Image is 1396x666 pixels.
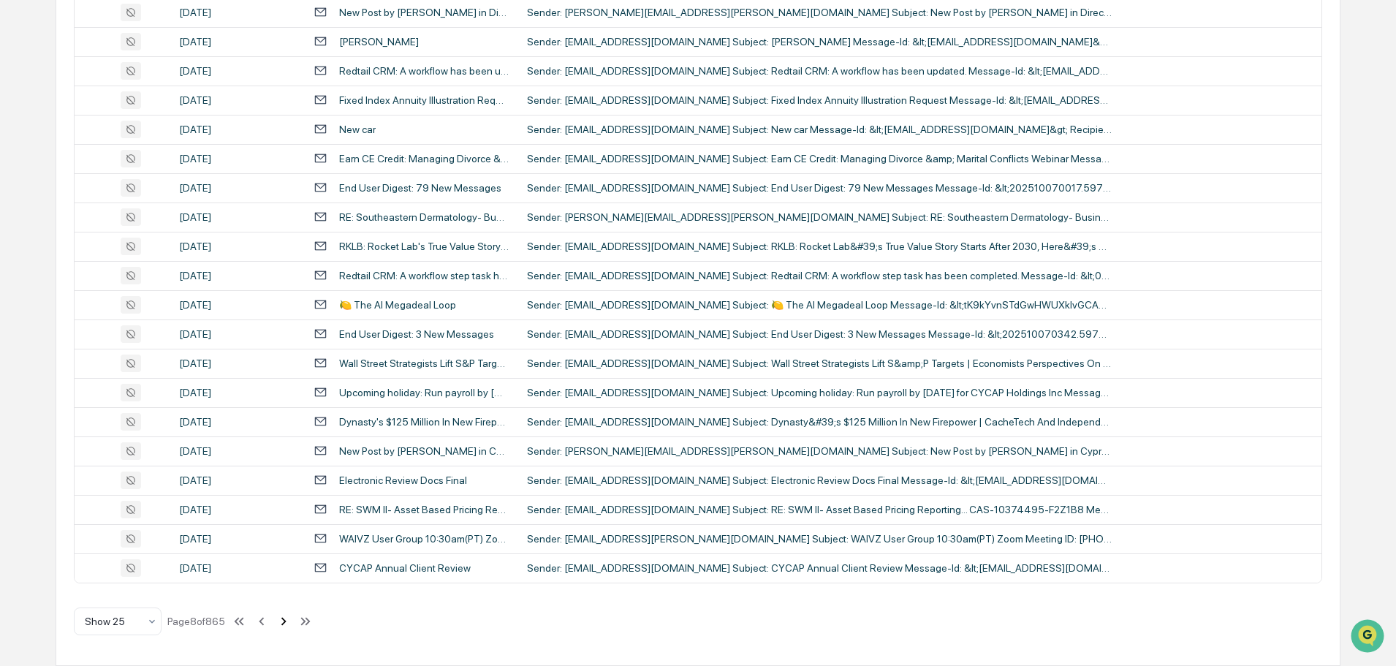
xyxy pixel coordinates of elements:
[527,270,1112,281] div: Sender: [EMAIL_ADDRESS][DOMAIN_NAME] Subject: Redtail CRM: A workflow step task has been complete...
[179,357,296,369] div: [DATE]
[179,299,296,311] div: [DATE]
[179,36,296,48] div: [DATE]
[179,241,296,252] div: [DATE]
[339,241,509,252] div: RKLB: Rocket Lab's True Value Story Starts After 2030, Here's Why I'm Still Bullish
[339,65,509,77] div: Redtail CRM: A workflow has been updated.
[339,94,509,106] div: Fixed Index Annuity Illustration Request
[527,445,1112,457] div: Sender: [PERSON_NAME][EMAIL_ADDRESS][PERSON_NAME][DOMAIN_NAME] Subject: New Post by [PERSON_NAME]...
[179,387,296,398] div: [DATE]
[339,562,471,574] div: CYCAP Annual Client Review
[167,616,225,627] div: Page 8 of 865
[527,299,1112,311] div: Sender: [EMAIL_ADDRESS][DOMAIN_NAME] Subject: 🍋 The AI Megadeal Loop Message-Id: &lt;tK9kYvnSTdGw...
[249,116,266,134] button: Start new chat
[339,445,509,457] div: New Post by [PERSON_NAME] in Cypress Capital -- Direct messaging with: @[PERSON_NAME].[PERSON_NAM...
[179,65,296,77] div: [DATE]
[527,124,1112,135] div: Sender: [EMAIL_ADDRESS][DOMAIN_NAME] Subject: New car Message-Id: &lt;[EMAIL_ADDRESS][DOMAIN_NAME...
[179,328,296,340] div: [DATE]
[339,504,509,515] div: RE: SWM II- Asset Based Pricing Reporting... CAS-10374495-F2Z1B8
[527,357,1112,369] div: Sender: [EMAIL_ADDRESS][DOMAIN_NAME] Subject: Wall Street Strategists Lift S&amp;P Targets | Econ...
[527,562,1112,574] div: Sender: [EMAIL_ADDRESS][DOMAIN_NAME] Subject: CYCAP Annual Client Review Message-Id: &lt;[EMAIL_A...
[527,182,1112,194] div: Sender: [EMAIL_ADDRESS][DOMAIN_NAME] Subject: End User Digest: 79 New Messages Message-Id: &lt;20...
[106,186,118,197] div: 🗄️
[339,533,509,545] div: WAIVZ User Group 10:30am(PT) Zoom Meeting ID: [PHONE_NUMBER]
[527,328,1112,340] div: Sender: [EMAIL_ADDRESS][DOMAIN_NAME] Subject: End User Digest: 3 New Messages Message-Id: &lt;202...
[15,213,26,225] div: 🔎
[29,184,94,199] span: Preclearance
[339,124,376,135] div: New car
[179,153,296,164] div: [DATE]
[527,241,1112,252] div: Sender: [EMAIL_ADDRESS][DOMAIN_NAME] Subject: RKLB: Rocket Lab&#39;s True Value Story Starts Afte...
[527,7,1112,18] div: Sender: [PERSON_NAME][EMAIL_ADDRESS][PERSON_NAME][DOMAIN_NAME] Subject: New Post by [PERSON_NAME]...
[339,36,419,48] div: [PERSON_NAME]
[179,416,296,428] div: [DATE]
[9,206,98,232] a: 🔎Data Lookup
[179,445,296,457] div: [DATE]
[339,211,509,223] div: RE: Southeastern Dermatology- Business Succession Planning...
[103,247,177,259] a: Powered byPylon
[179,270,296,281] div: [DATE]
[9,178,100,205] a: 🖐️Preclearance
[527,211,1112,223] div: Sender: [PERSON_NAME][EMAIL_ADDRESS][PERSON_NAME][DOMAIN_NAME] Subject: RE: Southeastern Dermatol...
[527,36,1112,48] div: Sender: [EMAIL_ADDRESS][DOMAIN_NAME] Subject: [PERSON_NAME] Message-Id: &lt;[EMAIL_ADDRESS][DOMAI...
[179,504,296,515] div: [DATE]
[527,504,1112,515] div: Sender: [EMAIL_ADDRESS][DOMAIN_NAME] Subject: RE: SWM II- Asset Based Pricing Reporting... CAS-10...
[339,474,467,486] div: Electronic Review Docs Final
[179,7,296,18] div: [DATE]
[179,474,296,486] div: [DATE]
[339,299,456,311] div: 🍋 The AI Megadeal Loop
[179,211,296,223] div: [DATE]
[527,387,1112,398] div: Sender: [EMAIL_ADDRESS][DOMAIN_NAME] Subject: Upcoming holiday: Run payroll by [DATE] for CYCAP H...
[179,182,296,194] div: [DATE]
[339,7,509,18] div: New Post by [PERSON_NAME] in Direct messaging with: @[PERSON_NAME].[PERSON_NAME] @[PERSON_NAME].[...
[339,182,501,194] div: End User Digest: 79 New Messages
[1349,618,1389,657] iframe: Open customer support
[527,533,1112,545] div: Sender: [EMAIL_ADDRESS][PERSON_NAME][DOMAIN_NAME] Subject: WAIVZ User Group 10:30am(PT) Zoom Meet...
[145,248,177,259] span: Pylon
[15,31,266,54] p: How can we help?
[527,474,1112,486] div: Sender: [EMAIL_ADDRESS][DOMAIN_NAME] Subject: Electronic Review Docs Final Message-Id: &lt;[EMAIL...
[339,416,509,428] div: Dynasty's $125 Million In New Firepower | CacheTech And Independence | MORE
[339,153,509,164] div: Earn CE Credit: Managing Divorce & Marital Conflicts Webinar
[339,328,494,340] div: End User Digest: 3 New Messages
[15,186,26,197] div: 🖐️
[339,357,509,369] div: Wall Street Strategists Lift S&P Targets | Economists Perspectives On The Government Shutdown | T...
[15,112,41,138] img: 1746055101610-c473b297-6a78-478c-a979-82029cc54cd1
[527,94,1112,106] div: Sender: [EMAIL_ADDRESS][DOMAIN_NAME] Subject: Fixed Index Annuity Illustration Request Message-Id...
[527,153,1112,164] div: Sender: [EMAIL_ADDRESS][DOMAIN_NAME] Subject: Earn CE Credit: Managing Divorce &amp; Marital Conf...
[179,124,296,135] div: [DATE]
[527,65,1112,77] div: Sender: [EMAIL_ADDRESS][DOMAIN_NAME] Subject: Redtail CRM: A workflow has been updated. Message-I...
[179,533,296,545] div: [DATE]
[121,184,181,199] span: Attestations
[339,270,509,281] div: Redtail CRM: A workflow step task has been completed.
[179,562,296,574] div: [DATE]
[100,178,187,205] a: 🗄️Attestations
[527,416,1112,428] div: Sender: [EMAIL_ADDRESS][DOMAIN_NAME] Subject: Dynasty&#39;s $125 Million In New Firepower | Cache...
[339,387,509,398] div: Upcoming holiday: Run payroll by [DATE] for CYCAP Holdings Inc
[179,94,296,106] div: [DATE]
[29,212,92,227] span: Data Lookup
[50,112,240,126] div: Start new chat
[50,126,185,138] div: We're available if you need us!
